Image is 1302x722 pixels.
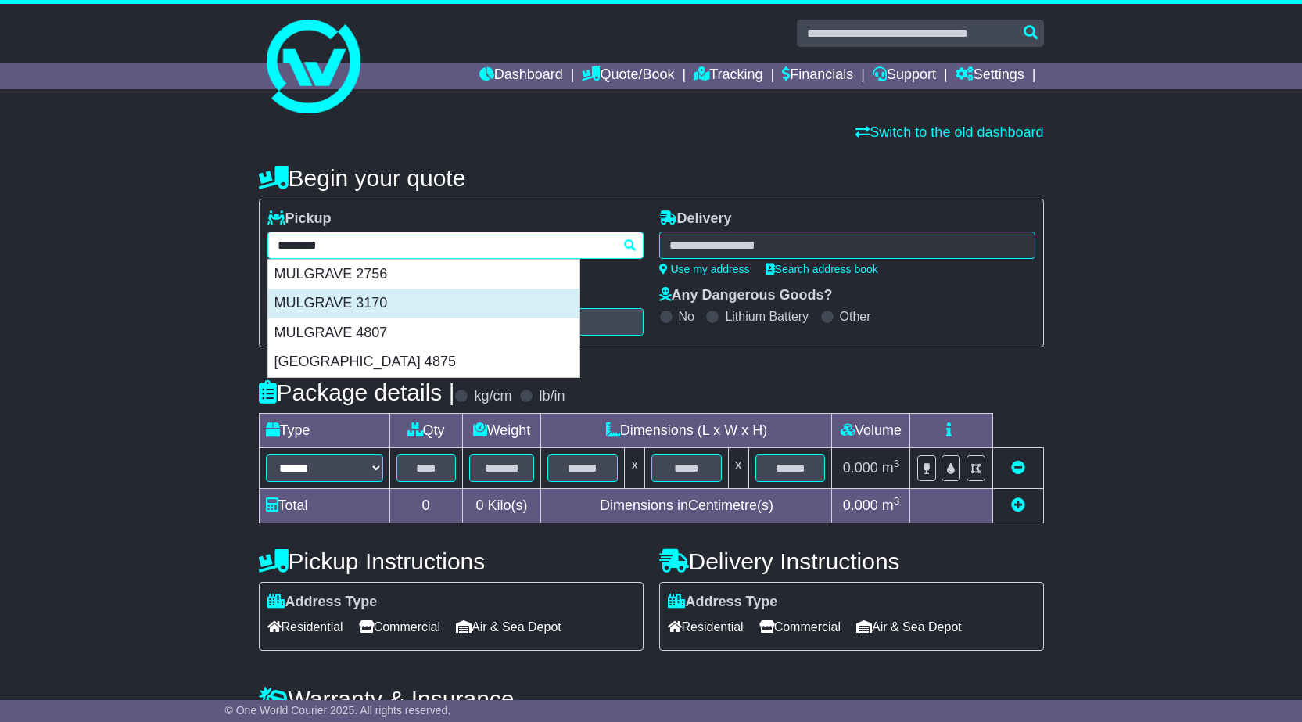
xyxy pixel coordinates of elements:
[873,63,936,89] a: Support
[659,287,833,304] label: Any Dangerous Goods?
[694,63,762,89] a: Tracking
[267,594,378,611] label: Address Type
[766,263,878,275] a: Search address book
[359,615,440,639] span: Commercial
[840,309,871,324] label: Other
[668,615,744,639] span: Residential
[625,448,645,489] td: x
[462,489,541,523] td: Kilo(s)
[268,347,579,377] div: [GEOGRAPHIC_DATA] 4875
[259,548,644,574] h4: Pickup Instructions
[389,489,462,523] td: 0
[389,414,462,448] td: Qty
[782,63,853,89] a: Financials
[267,615,343,639] span: Residential
[832,414,910,448] td: Volume
[268,260,579,289] div: MULGRAVE 2756
[759,615,841,639] span: Commercial
[267,210,332,228] label: Pickup
[956,63,1024,89] a: Settings
[725,309,809,324] label: Lithium Battery
[259,686,1044,712] h4: Warranty & Insurance
[659,548,1044,574] h4: Delivery Instructions
[541,489,832,523] td: Dimensions in Centimetre(s)
[843,497,878,513] span: 0.000
[894,495,900,507] sup: 3
[882,460,900,476] span: m
[668,594,778,611] label: Address Type
[259,489,389,523] td: Total
[882,497,900,513] span: m
[856,615,962,639] span: Air & Sea Depot
[456,615,561,639] span: Air & Sea Depot
[268,318,579,348] div: MULGRAVE 4807
[267,232,644,259] typeahead: Please provide city
[894,458,900,469] sup: 3
[259,379,455,405] h4: Package details |
[679,309,694,324] label: No
[659,210,732,228] label: Delivery
[582,63,674,89] a: Quote/Book
[474,388,511,405] label: kg/cm
[728,448,748,489] td: x
[475,497,483,513] span: 0
[843,460,878,476] span: 0.000
[855,124,1043,140] a: Switch to the old dashboard
[268,289,579,318] div: MULGRAVE 3170
[1011,497,1025,513] a: Add new item
[462,414,541,448] td: Weight
[659,263,750,275] a: Use my address
[259,165,1044,191] h4: Begin your quote
[541,414,832,448] td: Dimensions (L x W x H)
[259,414,389,448] td: Type
[1011,460,1025,476] a: Remove this item
[539,388,565,405] label: lb/in
[479,63,563,89] a: Dashboard
[225,704,451,717] span: © One World Courier 2025. All rights reserved.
